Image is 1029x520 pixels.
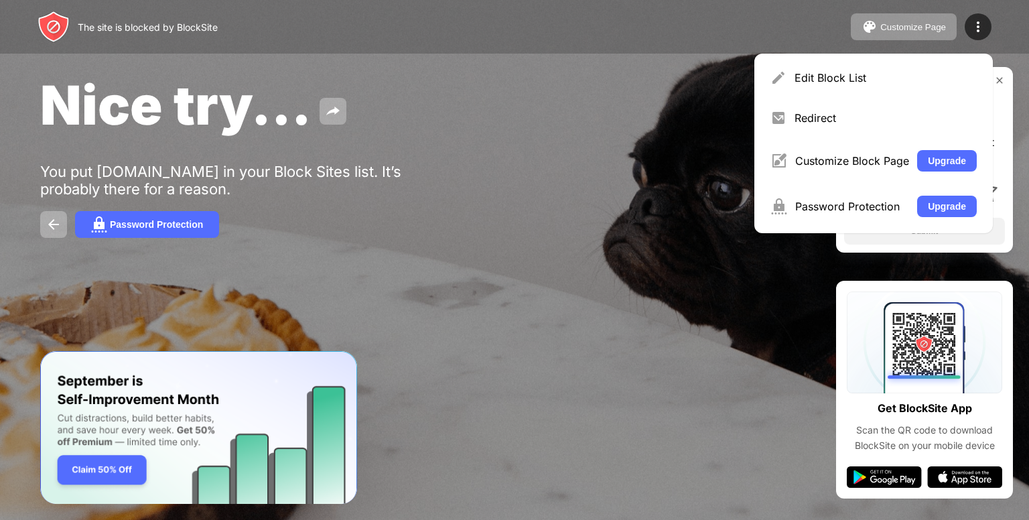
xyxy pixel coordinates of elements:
[40,351,357,505] iframe: Banner
[795,111,977,125] div: Redirect
[927,466,1002,488] img: app-store.svg
[325,103,341,119] img: share.svg
[880,22,946,32] div: Customize Page
[40,163,454,198] div: You put [DOMAIN_NAME] in your Block Sites list. It’s probably there for a reason.
[795,154,909,168] div: Customize Block Page
[40,72,312,137] span: Nice try...
[78,21,218,33] div: The site is blocked by BlockSite
[917,196,977,217] button: Upgrade
[847,291,1002,393] img: qrcode.svg
[970,19,986,35] img: menu-icon.svg
[75,211,219,238] button: Password Protection
[878,399,972,418] div: Get BlockSite App
[46,216,62,233] img: back.svg
[851,13,957,40] button: Customize Page
[770,70,786,86] img: menu-pencil.svg
[795,200,909,213] div: Password Protection
[38,11,70,43] img: header-logo.svg
[770,198,787,214] img: menu-password.svg
[91,216,107,233] img: password.svg
[862,19,878,35] img: pallet.svg
[795,71,977,84] div: Edit Block List
[110,219,203,230] div: Password Protection
[994,75,1005,86] img: rate-us-close.svg
[770,153,787,169] img: menu-customize.svg
[847,423,1002,453] div: Scan the QR code to download BlockSite on your mobile device
[770,110,786,126] img: menu-redirect.svg
[847,466,922,488] img: google-play.svg
[917,150,977,172] button: Upgrade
